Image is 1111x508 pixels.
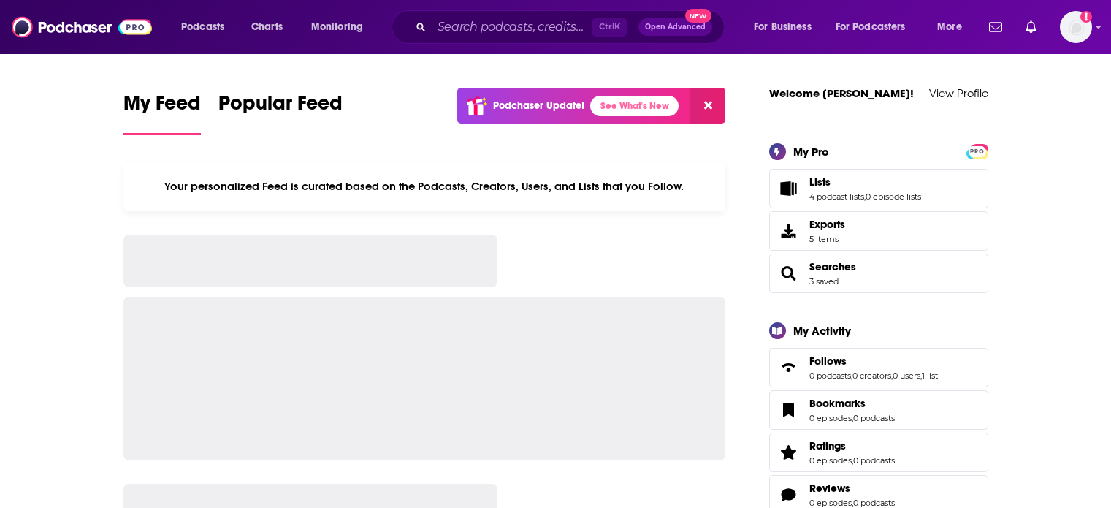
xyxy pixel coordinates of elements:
[891,371,893,381] span: ,
[493,99,584,112] p: Podchaser Update!
[853,413,895,423] a: 0 podcasts
[809,498,852,508] a: 0 episodes
[774,400,803,420] a: Bookmarks
[774,357,803,378] a: Follows
[809,218,845,231] span: Exports
[826,15,927,39] button: open menu
[809,371,851,381] a: 0 podcasts
[123,162,726,211] div: Your personalized Feed is curated based on the Podcasts, Creators, Users, and Lists that you Follow.
[12,13,152,41] img: Podchaser - Follow, Share and Rate Podcasts
[774,485,803,505] a: Reviews
[218,91,343,124] span: Popular Feed
[301,15,382,39] button: open menu
[405,10,738,44] div: Search podcasts, credits, & more...
[809,175,921,189] a: Lists
[852,371,891,381] a: 0 creators
[251,17,283,37] span: Charts
[809,234,845,244] span: 5 items
[809,439,895,452] a: Ratings
[685,9,711,23] span: New
[181,17,224,37] span: Podcasts
[809,482,850,495] span: Reviews
[793,324,851,338] div: My Activity
[123,91,201,135] a: My Feed
[927,15,980,39] button: open menu
[774,221,803,241] span: Exports
[809,413,852,423] a: 0 episodes
[929,86,988,100] a: View Profile
[969,146,986,157] span: PRO
[218,91,343,135] a: Popular Feed
[866,192,921,202] a: 0 episode lists
[311,17,363,37] span: Monitoring
[920,371,922,381] span: ,
[809,260,856,273] a: Searches
[754,17,812,37] span: For Business
[645,23,706,31] span: Open Advanced
[852,498,853,508] span: ,
[809,355,938,368] a: Follows
[744,15,830,39] button: open menu
[853,455,895,466] a: 0 podcasts
[836,17,906,37] span: For Podcasters
[1060,11,1092,43] span: Logged in as cmand-c
[937,17,962,37] span: More
[809,439,846,452] span: Ratings
[769,390,988,430] span: Bookmarks
[769,86,914,100] a: Welcome [PERSON_NAME]!
[638,18,712,36] button: Open AdvancedNew
[769,348,988,387] span: Follows
[793,145,829,159] div: My Pro
[432,15,592,39] input: Search podcasts, credits, & more...
[774,263,803,284] a: Searches
[893,371,920,381] a: 0 users
[769,211,988,251] a: Exports
[852,413,853,423] span: ,
[969,145,986,156] a: PRO
[809,276,839,287] a: 3 saved
[809,482,895,495] a: Reviews
[774,178,803,199] a: Lists
[171,15,243,39] button: open menu
[1060,11,1092,43] button: Show profile menu
[809,175,831,189] span: Lists
[592,18,627,37] span: Ctrl K
[1020,15,1042,39] a: Show notifications dropdown
[769,169,988,208] span: Lists
[123,91,201,124] span: My Feed
[769,433,988,472] span: Ratings
[809,397,866,410] span: Bookmarks
[809,397,895,410] a: Bookmarks
[809,192,864,202] a: 4 podcast lists
[809,455,852,466] a: 0 episodes
[983,15,1008,39] a: Show notifications dropdown
[853,498,895,508] a: 0 podcasts
[1080,11,1092,23] svg: Add a profile image
[590,96,679,116] a: See What's New
[851,371,852,381] span: ,
[922,371,938,381] a: 1 list
[864,192,866,202] span: ,
[1060,11,1092,43] img: User Profile
[242,15,291,39] a: Charts
[809,355,847,368] span: Follows
[769,254,988,293] span: Searches
[852,455,853,466] span: ,
[774,442,803,463] a: Ratings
